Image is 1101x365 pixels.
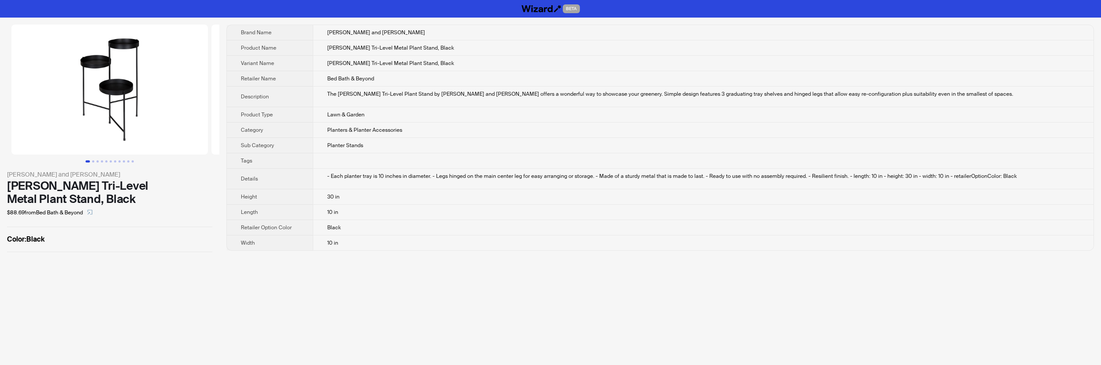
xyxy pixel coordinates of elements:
span: Lawn & Garden [327,111,365,118]
span: Tags [241,157,252,164]
button: Go to slide 10 [127,160,129,163]
img: Finn Tri-Level Metal Plant Stand, Black Finn Tri-Level Metal Plant Stand, Black image 1 [11,25,208,155]
span: Retailer Name [241,75,276,82]
div: - Each planter tray is 10 inches in diameter. - Legs hinged on the main center leg for easy arran... [327,172,1080,180]
span: Planter Stands [327,142,363,149]
span: Product Name [241,44,276,51]
span: Planters & Planter Accessories [327,126,402,134]
span: Retailer Option Color [241,224,292,231]
button: Go to slide 2 [92,160,94,163]
span: Length [241,209,258,216]
span: Details [241,175,258,182]
span: 30 in [327,193,340,200]
button: Go to slide 8 [118,160,121,163]
button: Go to slide 4 [101,160,103,163]
span: select [87,210,93,215]
span: [PERSON_NAME] Tri-Level Metal Plant Stand, Black [327,44,454,51]
button: Go to slide 9 [123,160,125,163]
div: [PERSON_NAME] and [PERSON_NAME] [7,170,212,179]
span: [PERSON_NAME] and [PERSON_NAME] [327,29,425,36]
span: Product Type [241,111,273,118]
button: Go to slide 11 [132,160,134,163]
span: Variant Name [241,60,274,67]
span: Sub Category [241,142,274,149]
span: Height [241,193,257,200]
img: Finn Tri-Level Metal Plant Stand, Black Finn Tri-Level Metal Plant Stand, Black image 2 [211,25,408,155]
button: Go to slide 6 [110,160,112,163]
button: Go to slide 5 [105,160,107,163]
label: Black [7,234,212,245]
div: The Finn Tri-Level Plant Stand by Kate and Laurel offers a wonderful way to showcase your greener... [327,90,1080,98]
button: Go to slide 7 [114,160,116,163]
span: Color : [7,235,26,244]
div: [PERSON_NAME] Tri-Level Metal Plant Stand, Black [7,179,212,206]
div: $88.69 from Bed Bath & Beyond [7,206,212,220]
span: Brand Name [241,29,272,36]
span: Category [241,126,263,134]
span: 10 in [327,239,338,246]
span: Width [241,239,255,246]
span: Description [241,93,269,100]
span: Bed Bath & Beyond [327,75,374,82]
span: Black [327,224,341,231]
span: [PERSON_NAME] Tri-Level Metal Plant Stand, Black [327,60,454,67]
span: BETA [563,4,580,13]
button: Go to slide 3 [97,160,99,163]
span: 10 in [327,209,338,216]
button: Go to slide 1 [86,160,90,163]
